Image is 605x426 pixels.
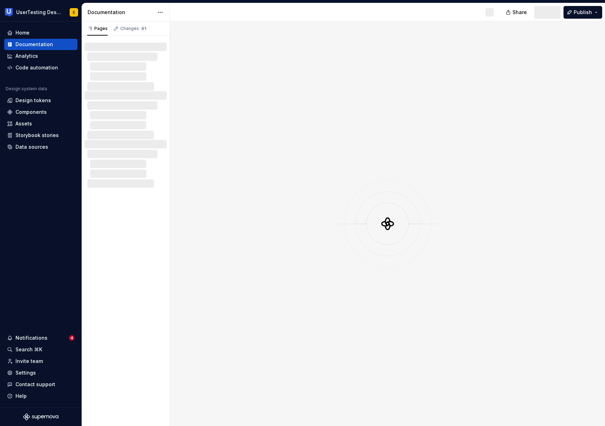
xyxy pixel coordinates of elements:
[4,118,77,129] a: Assets
[4,390,77,402] button: Help
[69,335,75,341] span: 4
[15,334,47,341] div: Notifications
[4,344,77,355] button: Search ⌘K
[15,53,38,60] div: Analytics
[6,86,47,92] div: Design system data
[4,130,77,141] a: Storybook stories
[15,381,55,388] div: Contact support
[4,62,77,73] a: Code automation
[15,132,59,139] div: Storybook stories
[15,109,47,116] div: Components
[4,356,77,367] a: Invite team
[15,143,48,150] div: Data sources
[15,120,32,127] div: Assets
[140,26,147,31] span: 91
[120,26,147,31] div: Changes
[4,39,77,50] a: Documentation
[15,346,42,353] div: Search ⌘K
[4,379,77,390] button: Contact support
[4,141,77,153] a: Data sources
[15,369,36,376] div: Settings
[15,97,51,104] div: Design tokens
[15,358,43,365] div: Invite team
[4,367,77,378] a: Settings
[16,9,61,16] div: UserTesting Design System
[512,9,527,16] span: Share
[73,10,75,15] div: E
[4,332,77,344] button: Notifications4
[87,26,108,31] div: Pages
[563,6,602,19] button: Publish
[15,64,58,71] div: Code automation
[1,5,80,20] button: UserTesting Design SystemE
[502,6,531,19] button: Share
[15,393,27,400] div: Help
[23,413,58,420] svg: Supernova Logo
[88,9,154,16] div: Documentation
[15,41,53,48] div: Documentation
[15,29,30,36] div: Home
[4,106,77,118] a: Components
[574,9,592,16] span: Publish
[4,50,77,62] a: Analytics
[4,27,77,38] a: Home
[4,95,77,106] a: Design tokens
[5,8,13,17] img: 41adf70f-fc1c-4662-8e2d-d2ab9c673b1b.png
